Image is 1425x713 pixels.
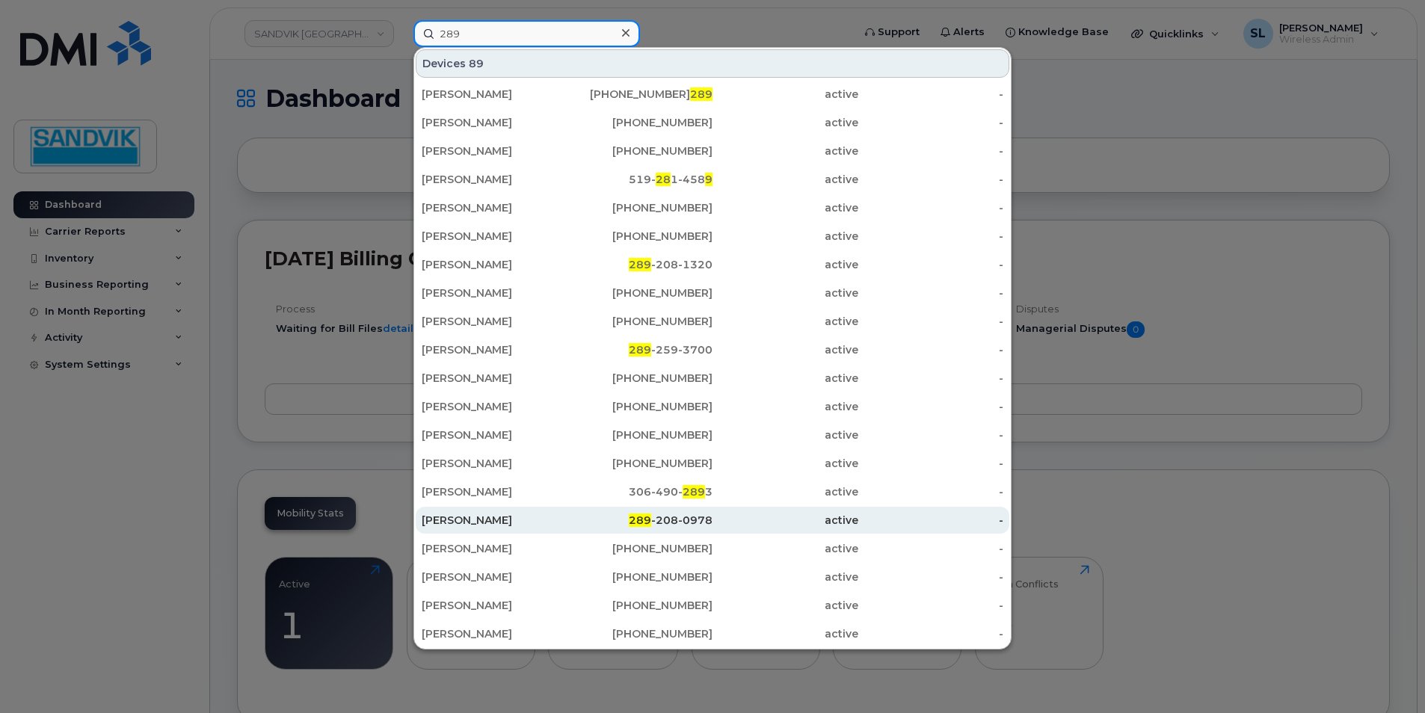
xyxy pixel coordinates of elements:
[858,513,1004,528] div: -
[629,258,651,271] span: 289
[422,399,567,414] div: [PERSON_NAME]
[712,456,858,471] div: active
[422,428,567,442] div: [PERSON_NAME]
[567,257,713,272] div: -208-1320
[858,257,1004,272] div: -
[712,143,858,158] div: active
[712,314,858,329] div: active
[858,200,1004,215] div: -
[416,592,1009,619] a: [PERSON_NAME][PHONE_NUMBER]active-
[858,484,1004,499] div: -
[656,173,671,186] span: 28
[416,49,1009,78] div: Devices
[712,598,858,613] div: active
[416,81,1009,108] a: [PERSON_NAME][PHONE_NUMBER]289active-
[712,484,858,499] div: active
[422,172,567,187] div: [PERSON_NAME]
[416,280,1009,306] a: [PERSON_NAME][PHONE_NUMBER]active-
[858,229,1004,244] div: -
[567,626,713,641] div: [PHONE_NUMBER]
[858,342,1004,357] div: -
[712,285,858,300] div: active
[712,541,858,556] div: active
[416,422,1009,448] a: [PERSON_NAME][PHONE_NUMBER]active-
[422,229,567,244] div: [PERSON_NAME]
[712,172,858,187] div: active
[858,626,1004,641] div: -
[567,456,713,471] div: [PHONE_NUMBER]
[416,251,1009,278] a: [PERSON_NAME]289-208-1320active-
[416,478,1009,505] a: [PERSON_NAME]306-490-2893active-
[422,87,567,102] div: [PERSON_NAME]
[683,485,705,499] span: 289
[416,223,1009,250] a: [PERSON_NAME][PHONE_NUMBER]active-
[858,314,1004,329] div: -
[712,428,858,442] div: active
[567,143,713,158] div: [PHONE_NUMBER]
[567,484,713,499] div: 306-490- 3
[567,342,713,357] div: -259-3700
[567,513,713,528] div: -208-0978
[416,365,1009,392] a: [PERSON_NAME][PHONE_NUMBER]active-
[712,257,858,272] div: active
[567,172,713,187] div: 519- 1-458
[416,393,1009,420] a: [PERSON_NAME][PHONE_NUMBER]active-
[567,371,713,386] div: [PHONE_NUMBER]
[422,598,567,613] div: [PERSON_NAME]
[858,371,1004,386] div: -
[416,308,1009,335] a: [PERSON_NAME][PHONE_NUMBER]active-
[712,200,858,215] div: active
[858,285,1004,300] div: -
[422,484,567,499] div: [PERSON_NAME]
[469,56,484,71] span: 89
[416,109,1009,136] a: [PERSON_NAME][PHONE_NUMBER]active-
[567,87,713,102] div: [PHONE_NUMBER]
[712,342,858,357] div: active
[567,399,713,414] div: [PHONE_NUMBER]
[567,428,713,442] div: [PHONE_NUMBER]
[416,620,1009,647] a: [PERSON_NAME][PHONE_NUMBER]active-
[567,541,713,556] div: [PHONE_NUMBER]
[858,570,1004,584] div: -
[712,115,858,130] div: active
[567,200,713,215] div: [PHONE_NUMBER]
[858,456,1004,471] div: -
[858,399,1004,414] div: -
[712,399,858,414] div: active
[422,513,567,528] div: [PERSON_NAME]
[858,428,1004,442] div: -
[567,598,713,613] div: [PHONE_NUMBER]
[416,564,1009,590] a: [PERSON_NAME][PHONE_NUMBER]active-
[567,229,713,244] div: [PHONE_NUMBER]
[858,598,1004,613] div: -
[422,456,567,471] div: [PERSON_NAME]
[712,570,858,584] div: active
[416,535,1009,562] a: [PERSON_NAME][PHONE_NUMBER]active-
[712,513,858,528] div: active
[858,541,1004,556] div: -
[712,626,858,641] div: active
[858,172,1004,187] div: -
[422,371,567,386] div: [PERSON_NAME]
[858,143,1004,158] div: -
[567,314,713,329] div: [PHONE_NUMBER]
[712,371,858,386] div: active
[416,450,1009,477] a: [PERSON_NAME][PHONE_NUMBER]active-
[705,173,712,186] span: 9
[422,115,567,130] div: [PERSON_NAME]
[422,257,567,272] div: [PERSON_NAME]
[422,143,567,158] div: [PERSON_NAME]
[858,115,1004,130] div: -
[567,570,713,584] div: [PHONE_NUMBER]
[422,570,567,584] div: [PERSON_NAME]
[712,229,858,244] div: active
[422,541,567,556] div: [PERSON_NAME]
[712,87,858,102] div: active
[416,166,1009,193] a: [PERSON_NAME]519-281-4589active-
[629,513,651,527] span: 289
[416,336,1009,363] a: [PERSON_NAME]289-259-3700active-
[422,314,567,329] div: [PERSON_NAME]
[858,87,1004,102] div: -
[422,626,567,641] div: [PERSON_NAME]
[690,87,712,101] span: 289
